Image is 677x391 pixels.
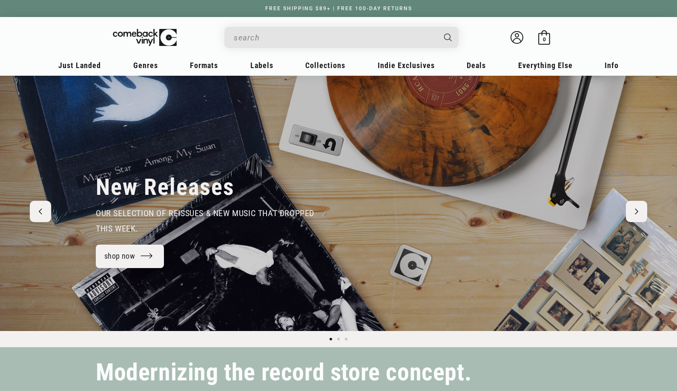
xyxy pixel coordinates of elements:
[437,27,460,48] button: Search
[96,173,235,201] h2: New Releases
[335,335,342,343] button: Load slide 2 of 3
[543,36,546,43] span: 0
[96,245,164,268] a: shop now
[58,61,101,70] span: Just Landed
[96,362,471,382] h2: Modernizing the record store concept.
[467,61,486,70] span: Deals
[30,201,51,222] button: Previous slide
[305,61,345,70] span: Collections
[257,6,421,11] a: FREE SHIPPING $89+ | FREE 100-DAY RETURNS
[190,61,218,70] span: Formats
[234,29,436,46] input: When autocomplete results are available use up and down arrows to review and enter to select
[250,61,273,70] span: Labels
[133,61,158,70] span: Genres
[605,61,619,70] span: Info
[342,335,350,343] button: Load slide 3 of 3
[626,201,647,222] button: Next slide
[518,61,573,70] span: Everything Else
[224,27,459,48] div: Search
[378,61,435,70] span: Indie Exclusives
[327,335,335,343] button: Load slide 1 of 3
[96,208,314,234] span: our selection of reissues & new music that dropped this week.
